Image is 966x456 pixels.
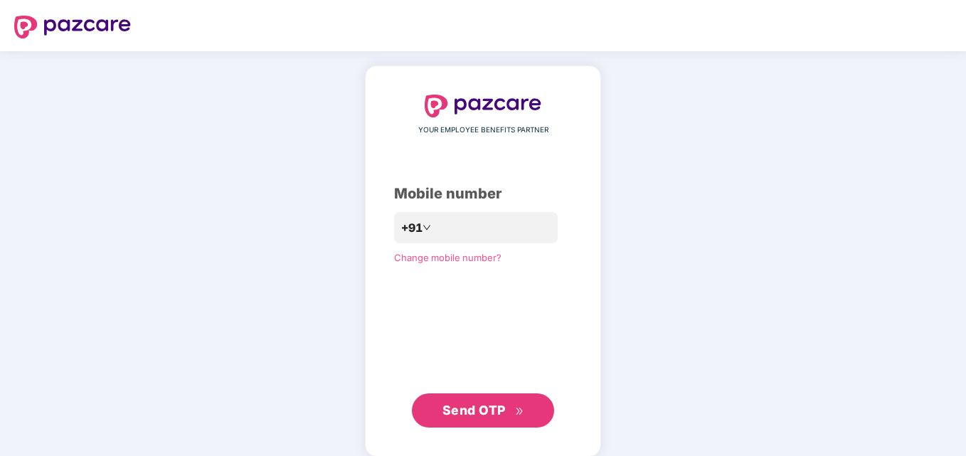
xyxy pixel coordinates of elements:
[442,403,506,418] span: Send OTP
[394,183,572,205] div: Mobile number
[394,252,501,263] a: Change mobile number?
[515,407,524,416] span: double-right
[412,393,554,428] button: Send OTPdouble-right
[423,223,431,232] span: down
[14,16,131,38] img: logo
[401,219,423,237] span: +91
[425,95,541,117] img: logo
[418,124,548,136] span: YOUR EMPLOYEE BENEFITS PARTNER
